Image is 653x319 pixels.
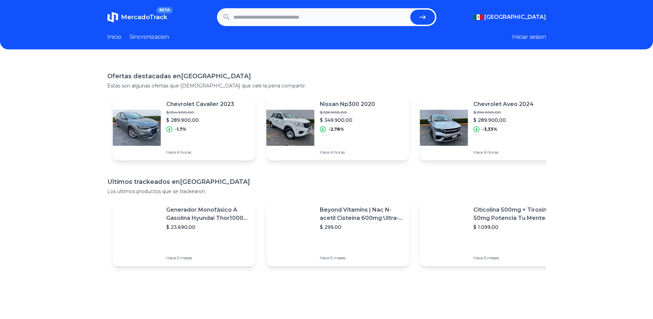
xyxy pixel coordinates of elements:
[320,150,375,155] p: Hace 6 horas
[113,104,161,152] img: Featured image
[266,104,314,152] img: Featured image
[107,71,546,81] h1: Ofertas destacadas en [GEOGRAPHIC_DATA]
[107,12,167,23] a: MercadoTrackBETA
[107,177,546,187] h1: Ultimos trackeados en [GEOGRAPHIC_DATA]
[121,13,167,21] span: MercadoTrack
[473,255,557,261] p: Hace 5 meses
[473,13,546,21] button: [GEOGRAPHIC_DATA]
[266,200,409,266] a: Featured imageBeyond Vitamins | Nac N-acetil Cisteína 600mg Ultra-premium Con Inulina De Agave (p...
[420,200,563,266] a: Featured imageCiticolina 500mg + Tirosina 50mg Potencia Tu Mente (120caps) Sabor Sin Sabor$ 1.099...
[166,255,250,261] p: Hace 5 meses
[473,224,557,231] p: $ 1.099,00
[113,209,161,257] img: Featured image
[166,117,234,123] p: $ 289.900,00
[320,206,403,222] p: Beyond Vitamins | Nac N-acetil Cisteína 600mg Ultra-premium Con Inulina De Agave (prebiótico Natu...
[107,33,121,41] a: Inicio
[320,117,375,123] p: $ 349.900,00
[320,110,375,115] p: $ 359.900,00
[473,150,534,155] p: Hace 6 horas
[266,95,409,161] a: Featured imageNissan Np300 2020$ 359.900,00$ 349.900,00-2,78%Hace 6 horas
[512,33,546,41] button: Iniciar sesion
[473,206,557,222] p: Citicolina 500mg + Tirosina 50mg Potencia Tu Mente (120caps) Sabor Sin Sabor
[113,95,255,161] a: Featured imageChevrolet Cavalier 2023$ 294.900,00$ 289.900,00-1,7%Hace 6 horas
[156,7,172,14] span: BETA
[107,188,546,195] p: Los ultimos productos que se trackearon.
[420,209,468,257] img: Featured image
[107,82,546,89] p: Estas son algunas ofertas que [DEMOGRAPHIC_DATA] que vale la pena compartir.
[484,13,546,21] span: [GEOGRAPHIC_DATA]
[420,104,468,152] img: Featured image
[473,117,534,123] p: $ 289.900,00
[166,206,250,222] p: Generador Monofásico A Gasolina Hyundai Thor10000 P 11.5 Kw
[166,110,234,115] p: $ 294.900,00
[320,100,375,108] p: Nissan Np300 2020
[482,127,497,132] p: -3,33%
[166,224,250,231] p: $ 23.690,00
[266,209,314,257] img: Featured image
[166,100,234,108] p: Chevrolet Cavalier 2023
[107,12,118,23] img: MercadoTrack
[473,14,483,20] img: Mexico
[166,150,234,155] p: Hace 6 horas
[473,110,534,115] p: $ 299.900,00
[130,33,169,41] a: Sincronizacion
[473,100,534,108] p: Chevrolet Aveo 2024
[329,127,344,132] p: -2,78%
[320,255,403,261] p: Hace 5 meses
[420,95,563,161] a: Featured imageChevrolet Aveo 2024$ 299.900,00$ 289.900,00-3,33%Hace 6 horas
[320,224,403,231] p: $ 299,00
[175,127,186,132] p: -1,7%
[113,200,255,266] a: Featured imageGenerador Monofásico A Gasolina Hyundai Thor10000 P 11.5 Kw$ 23.690,00Hace 5 meses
